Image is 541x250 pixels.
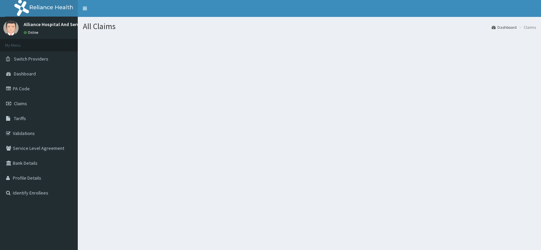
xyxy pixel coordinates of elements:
[14,71,36,77] span: Dashboard
[3,20,19,36] img: User Image
[14,100,27,107] span: Claims
[517,24,536,30] li: Claims
[492,24,517,30] a: Dashboard
[24,22,88,27] p: Alliance Hospital And Services
[14,115,26,121] span: Tariffs
[24,30,40,35] a: Online
[14,56,48,62] span: Switch Providers
[83,22,536,31] h1: All Claims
